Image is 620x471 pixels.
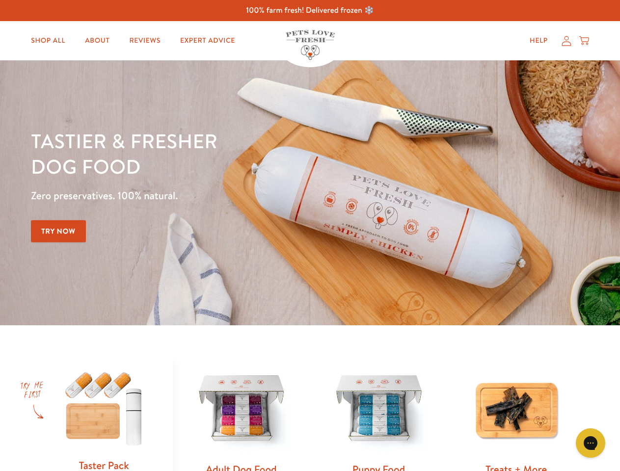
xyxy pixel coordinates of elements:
[77,31,117,51] a: About
[31,128,403,179] h1: Tastier & fresher dog food
[23,31,73,51] a: Shop All
[31,220,86,242] a: Try Now
[522,31,556,51] a: Help
[286,30,335,60] img: Pets Love Fresh
[172,31,243,51] a: Expert Advice
[571,425,610,461] iframe: Gorgias live chat messenger
[121,31,168,51] a: Reviews
[31,187,403,205] p: Zero preservatives. 100% natural.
